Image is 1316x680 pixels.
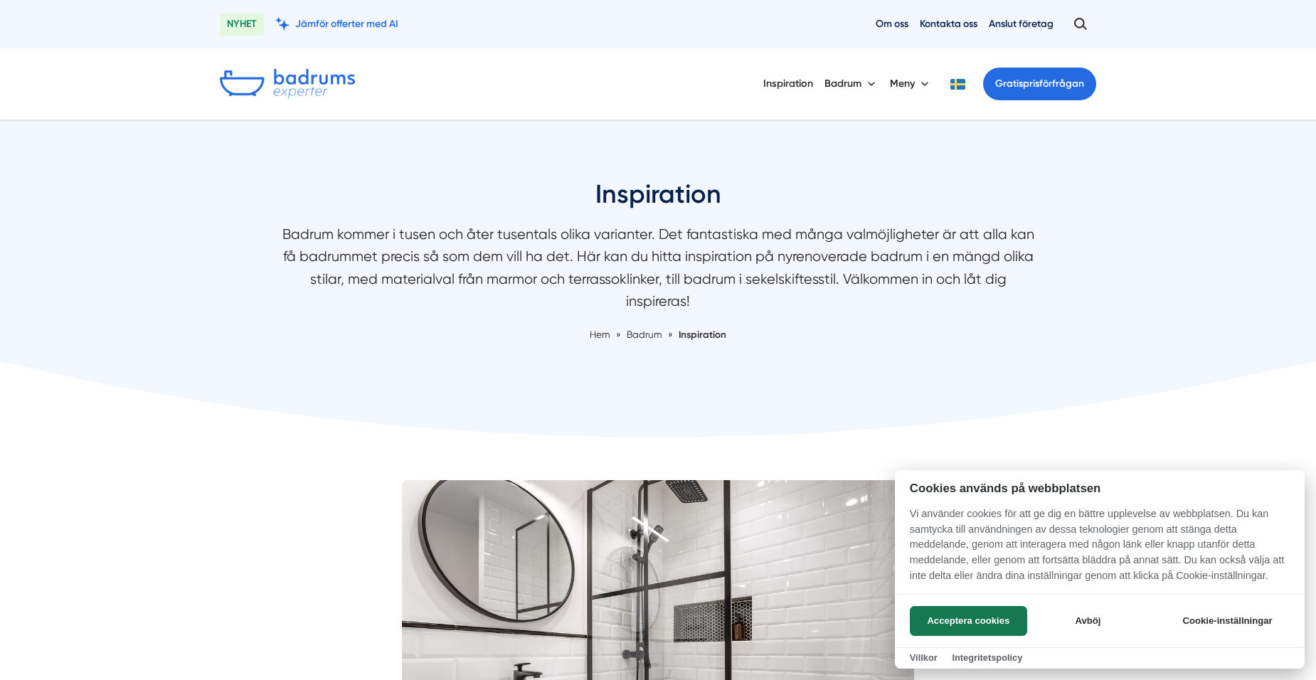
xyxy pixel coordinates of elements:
[910,606,1027,636] button: Acceptera cookies
[910,652,938,663] a: Villkor
[1031,606,1145,636] button: Avböj
[952,652,1022,663] a: Integritetspolicy
[895,506,1305,593] p: Vi använder cookies för att ge dig en bättre upplevelse av webbplatsen. Du kan samtycka till anvä...
[1165,606,1290,636] button: Cookie-inställningar
[895,482,1305,495] h2: Cookies används på webbplatsen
